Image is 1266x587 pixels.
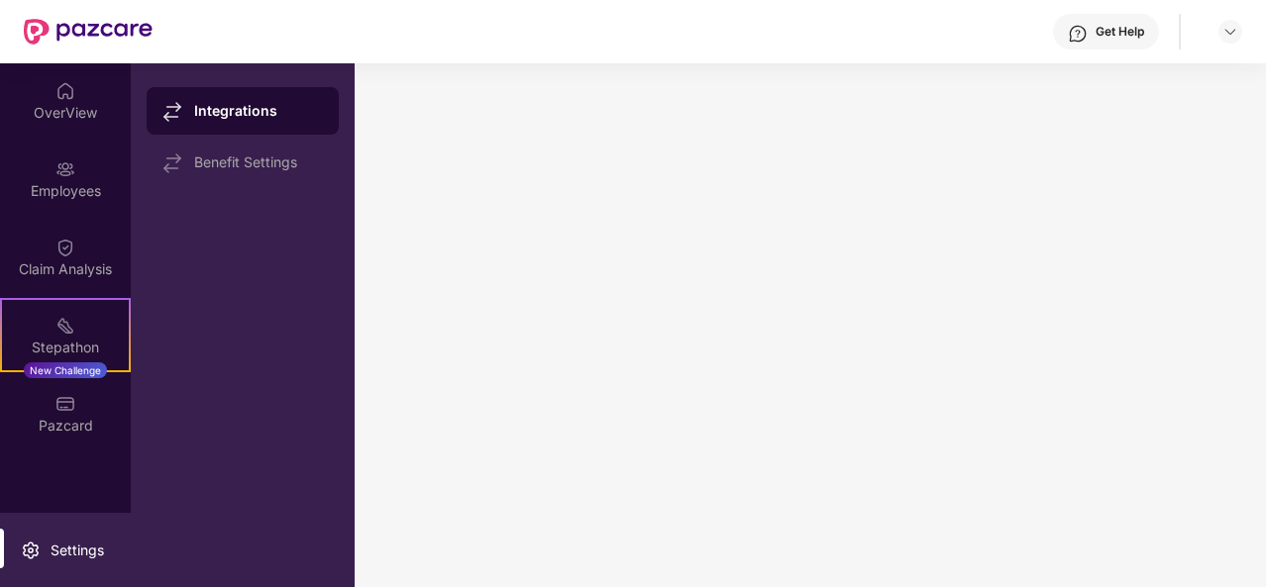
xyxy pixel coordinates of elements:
[1068,24,1088,44] img: svg+xml;base64,PHN2ZyBpZD0iSGVscC0zMngzMiIgeG1sbnM9Imh0dHA6Ly93d3cudzMub3JnLzIwMDAvc3ZnIiB3aWR0aD...
[162,102,182,122] img: svg+xml;base64,PHN2ZyB4bWxucz0iaHR0cDovL3d3dy53My5vcmcvMjAwMC9zdmciIHdpZHRoPSIxNy44MzIiIGhlaWdodD...
[55,159,75,179] img: svg+xml;base64,PHN2ZyBpZD0iRW1wbG95ZWVzIiB4bWxucz0iaHR0cDovL3d3dy53My5vcmcvMjAwMC9zdmciIHdpZHRoPS...
[1096,24,1144,40] div: Get Help
[45,540,110,560] div: Settings
[24,362,107,378] div: New Challenge
[2,338,129,357] div: Stepathon
[194,154,323,170] div: Benefit Settings
[21,540,41,560] img: svg+xml;base64,PHN2ZyBpZD0iU2V0dGluZy0yMHgyMCIgeG1sbnM9Imh0dHA6Ly93d3cudzMub3JnLzIwMDAvc3ZnIiB3aW...
[55,238,75,257] img: svg+xml;base64,PHN2ZyBpZD0iQ2xhaW0iIHhtbG5zPSJodHRwOi8vd3d3LnczLm9yZy8yMDAwL3N2ZyIgd2lkdGg9IjIwIi...
[24,19,153,45] img: New Pazcare Logo
[194,101,323,121] div: Integrations
[55,81,75,101] img: svg+xml;base64,PHN2ZyBpZD0iSG9tZSIgeG1sbnM9Imh0dHA6Ly93d3cudzMub3JnLzIwMDAvc3ZnIiB3aWR0aD0iMjAiIG...
[55,316,75,336] img: svg+xml;base64,PHN2ZyB4bWxucz0iaHR0cDovL3d3dy53My5vcmcvMjAwMC9zdmciIHdpZHRoPSIyMSIgaGVpZ2h0PSIyMC...
[55,394,75,414] img: svg+xml;base64,PHN2ZyBpZD0iUGF6Y2FyZCIgeG1sbnM9Imh0dHA6Ly93d3cudzMub3JnLzIwMDAvc3ZnIiB3aWR0aD0iMj...
[162,153,182,173] img: svg+xml;base64,PHN2ZyB4bWxucz0iaHR0cDovL3d3dy53My5vcmcvMjAwMC9zdmciIHdpZHRoPSIxNy44MzIiIGhlaWdodD...
[1222,24,1238,40] img: svg+xml;base64,PHN2ZyBpZD0iRHJvcGRvd24tMzJ4MzIiIHhtbG5zPSJodHRwOi8vd3d3LnczLm9yZy8yMDAwL3N2ZyIgd2...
